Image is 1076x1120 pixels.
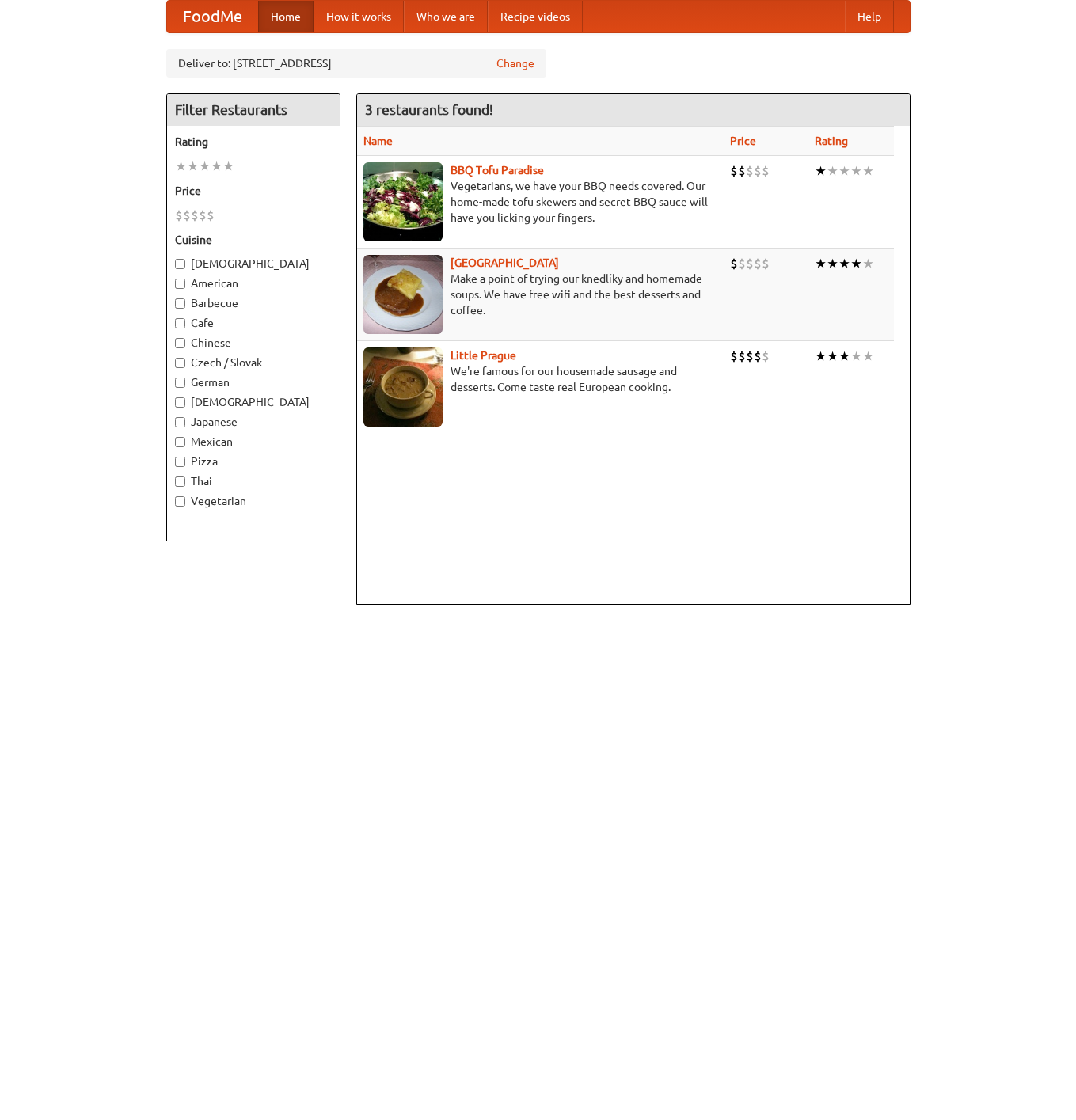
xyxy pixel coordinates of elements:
h5: Rating [175,134,332,150]
label: Chinese [175,335,332,351]
li: $ [175,207,183,224]
a: Little Prague [451,349,516,362]
li: ★ [838,347,850,365]
li: ★ [862,255,874,272]
input: Mexican [175,437,185,447]
li: ★ [862,162,874,180]
label: Czech / Slovak [175,355,332,370]
li: $ [762,347,770,365]
li: $ [183,207,191,224]
li: ★ [815,162,827,180]
input: Czech / Slovak [175,358,185,368]
label: Cafe [175,315,332,331]
a: BBQ Tofu Paradise [451,164,544,177]
label: Japanese [175,414,332,430]
li: ★ [827,255,838,272]
label: Mexican [175,434,332,450]
li: ★ [199,158,211,175]
p: Vegetarians, we have your BBQ needs covered. Our home-made tofu skewers and secret BBQ sauce will... [363,178,718,226]
input: Japanese [175,417,185,427]
input: [DEMOGRAPHIC_DATA] [175,397,185,408]
li: $ [730,255,738,272]
a: Name [363,135,393,147]
h5: Cuisine [175,232,332,248]
input: Thai [175,476,185,487]
a: Who we are [404,1,488,32]
a: Recipe videos [488,1,583,32]
input: German [175,378,185,388]
li: $ [730,162,738,180]
input: American [175,279,185,289]
label: Thai [175,473,332,489]
li: $ [730,347,738,365]
a: [GEOGRAPHIC_DATA] [451,256,559,269]
li: $ [754,162,762,180]
p: We're famous for our housemade sausage and desserts. Come taste real European cooking. [363,363,718,395]
li: $ [746,255,754,272]
input: [DEMOGRAPHIC_DATA] [175,259,185,269]
p: Make a point of trying our knedlíky and homemade soups. We have free wifi and the best desserts a... [363,271,718,318]
li: ★ [827,347,838,365]
input: Vegetarian [175,496,185,507]
input: Pizza [175,457,185,467]
label: [DEMOGRAPHIC_DATA] [175,256,332,271]
label: Vegetarian [175,493,332,509]
li: ★ [827,162,838,180]
li: ★ [862,347,874,365]
li: $ [762,255,770,272]
li: $ [754,347,762,365]
li: $ [738,255,746,272]
ng-pluralize: 3 restaurants found! [365,102,493,117]
li: ★ [838,255,850,272]
li: $ [738,347,746,365]
label: American [175,275,332,291]
li: ★ [850,255,862,272]
img: tofuparadise.jpg [363,162,443,241]
li: $ [191,207,199,224]
img: czechpoint.jpg [363,255,443,334]
li: $ [746,162,754,180]
a: How it works [314,1,404,32]
input: Barbecue [175,298,185,309]
a: Rating [815,135,848,147]
li: $ [762,162,770,180]
li: ★ [211,158,222,175]
li: ★ [175,158,187,175]
li: ★ [850,162,862,180]
a: Price [730,135,756,147]
a: Help [845,1,894,32]
input: Chinese [175,338,185,348]
label: [DEMOGRAPHIC_DATA] [175,394,332,410]
img: littleprague.jpg [363,347,443,427]
label: German [175,374,332,390]
h5: Price [175,183,332,199]
h4: Filter Restaurants [167,94,340,126]
li: ★ [187,158,199,175]
li: ★ [815,255,827,272]
li: $ [746,347,754,365]
input: Cafe [175,318,185,328]
li: $ [199,207,207,224]
li: ★ [815,347,827,365]
a: Home [258,1,314,32]
a: Change [496,55,534,71]
li: $ [738,162,746,180]
label: Pizza [175,454,332,469]
li: $ [207,207,215,224]
li: ★ [850,347,862,365]
li: ★ [222,158,234,175]
li: $ [754,255,762,272]
div: Deliver to: [STREET_ADDRESS] [166,49,546,78]
label: Barbecue [175,295,332,311]
li: ★ [838,162,850,180]
a: FoodMe [167,1,258,32]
